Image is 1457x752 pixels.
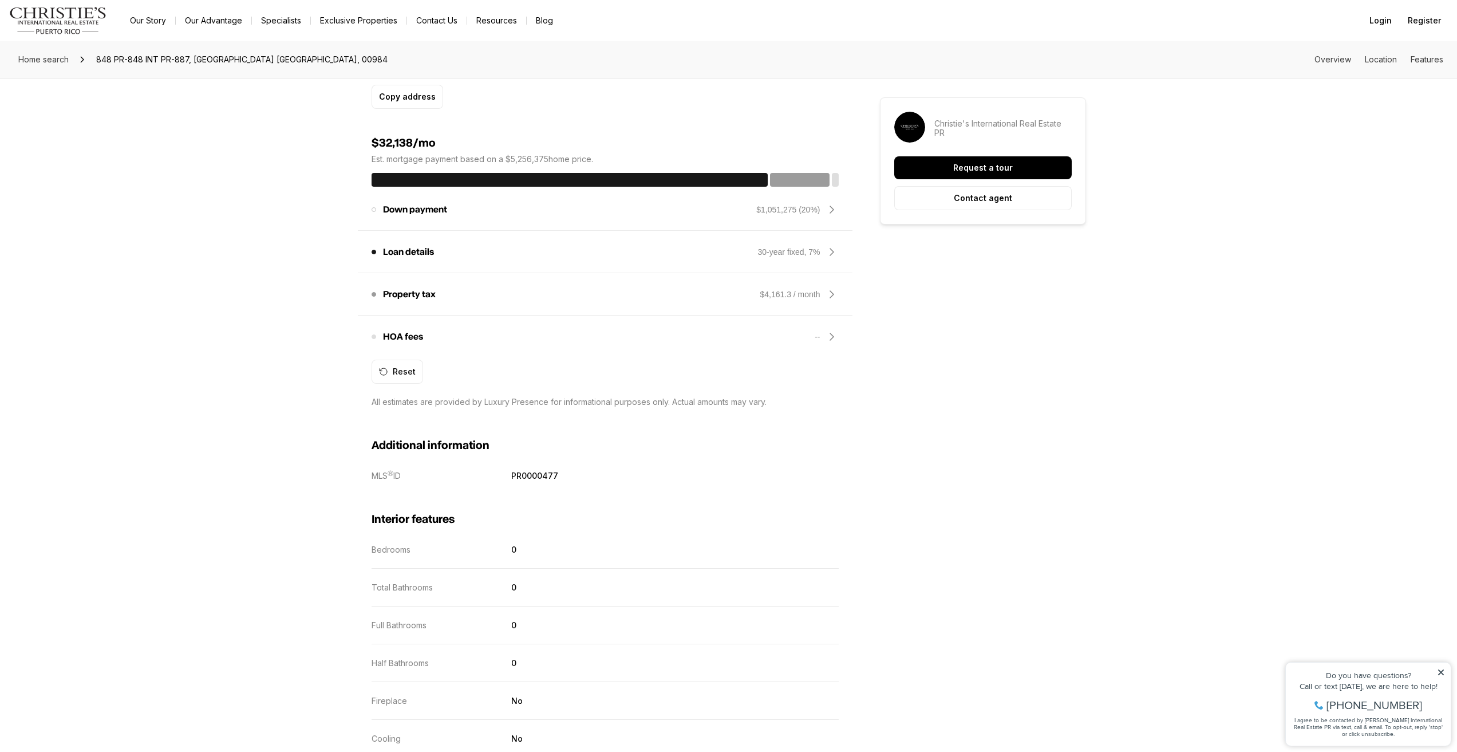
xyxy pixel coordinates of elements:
[176,13,251,29] a: Our Advantage
[92,50,392,69] span: 848 PR-848 INT PR-887, [GEOGRAPHIC_DATA] [GEOGRAPHIC_DATA], 00984
[760,289,820,300] div: $4,161.3 / month
[372,281,839,308] div: Property tax$4,161.3 / month
[372,439,839,452] h3: Additional information
[9,7,107,34] img: logo
[388,470,393,477] span: Ⓡ
[372,734,401,743] p: Cooling
[372,238,839,266] div: Loan details30-year fixed, 7%
[372,397,767,407] p: All estimates are provided by Luxury Presence for informational purposes only. Actual amounts may...
[1401,9,1448,32] button: Register
[12,26,165,34] div: Do you have questions?
[1314,55,1443,64] nav: Page section menu
[511,471,558,481] p: PR0000477
[383,290,436,299] p: Property tax
[14,70,163,92] span: I agree to be contacted by [PERSON_NAME] International Real Estate PR via text, call & email. To ...
[383,205,447,214] p: Down payment
[815,331,820,342] div: --
[383,332,423,341] p: HOA fees
[467,13,526,29] a: Resources
[372,620,427,630] p: Full Bathrooms
[12,37,165,45] div: Call or text [DATE], we are here to help!
[511,734,523,743] p: No
[1314,54,1351,64] a: Skip to: Overview
[954,194,1012,203] p: Contact agent
[511,545,516,554] p: 0
[18,54,69,64] span: Home search
[372,513,839,526] h3: Interior features
[1408,16,1441,25] span: Register
[1369,16,1392,25] span: Login
[894,156,1072,179] button: Request a tour
[1363,9,1399,32] button: Login
[511,620,516,630] p: 0
[894,186,1072,210] button: Contact agent
[372,471,401,481] p: MLS ID
[407,13,467,29] button: Contact Us
[252,13,310,29] a: Specialists
[372,658,429,668] p: Half Bathrooms
[372,155,839,164] p: Est. mortgage payment based on a $5,256,375 home price.
[383,247,434,257] p: Loan details
[372,360,423,384] button: Reset
[758,246,820,258] div: 30-year fixed, 7%
[372,545,410,554] p: Bedrooms
[379,367,416,376] div: Reset
[372,85,443,109] button: Copy address
[1365,54,1397,64] a: Skip to: Location
[372,196,839,223] div: Down payment$1,051,275 (20%)
[527,13,562,29] a: Blog
[372,136,839,150] h4: $32,138/mo
[372,323,839,351] div: HOA fees--
[47,54,143,65] span: [PHONE_NUMBER]
[756,204,820,215] div: $1,051,275 (20%)
[121,13,175,29] a: Our Story
[372,582,433,592] p: Total Bathrooms
[372,696,407,706] p: Fireplace
[511,582,516,592] p: 0
[953,163,1013,172] p: Request a tour
[311,13,406,29] a: Exclusive Properties
[511,658,516,668] p: 0
[379,92,436,101] p: Copy address
[934,119,1072,137] p: Christie's International Real Estate PR
[511,696,523,706] p: No
[14,50,73,69] a: Home search
[1411,54,1443,64] a: Skip to: Features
